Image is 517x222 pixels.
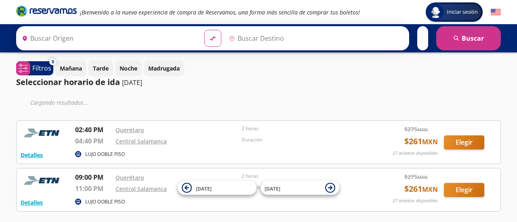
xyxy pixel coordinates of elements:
p: LUJO DOBLE PISO [85,151,125,158]
button: Elegir [444,135,484,149]
p: 2 horas [242,125,364,132]
button: English [491,7,501,17]
small: MXN [417,127,428,133]
button: Mañana [55,60,86,76]
a: Central Salamanca [116,137,167,145]
p: Filtros [32,63,51,73]
p: Noche [120,64,137,73]
p: LUJO DOBLE PISO [85,198,125,205]
input: Buscar Destino [226,28,405,48]
button: Elegir [444,183,484,197]
span: Iniciar sesión [443,8,481,16]
span: $ 261 [404,183,438,195]
img: RESERVAMOS [21,172,65,189]
span: $ 275 [404,172,428,181]
span: [DATE] [196,185,212,192]
button: Tarde [88,60,113,76]
a: Querétaro [116,174,144,181]
small: MXN [422,137,438,146]
span: 0 [52,58,54,65]
p: Seleccionar horario de ida [16,76,120,88]
p: Madrugada [148,64,180,73]
small: MXN [417,174,428,180]
a: Querétaro [116,126,144,134]
button: [DATE] [261,181,339,195]
button: [DATE] [178,181,256,195]
span: [DATE] [265,185,280,192]
p: 11:00 PM [75,184,111,193]
img: RESERVAMOS [21,125,65,141]
button: Madrugada [144,60,184,76]
a: Central Salamanca [116,185,167,193]
p: [DATE] [122,78,142,87]
a: Brand Logo [16,5,77,19]
p: 27 asientos disponibles [393,197,438,204]
p: 09:00 PM [75,172,111,182]
button: Detalles [21,151,43,159]
span: $ 275 [404,125,428,133]
p: 04:40 PM [75,136,111,146]
button: Noche [115,60,142,76]
p: 02:40 PM [75,125,111,135]
span: $ 261 [404,135,438,147]
p: Tarde [93,64,109,73]
em: ¡Bienvenido a la nueva experiencia de compra de Reservamos, una forma más sencilla de comprar tus... [80,8,360,16]
i: Brand Logo [16,5,77,17]
em: Cargando resultados ... [30,99,88,106]
button: Buscar [436,26,501,50]
p: 27 asientos disponibles [393,150,438,157]
small: MXN [422,185,438,194]
p: 2 horas [242,172,364,180]
p: Mañana [60,64,82,73]
button: Detalles [21,198,43,207]
p: Duración [242,136,364,143]
button: 0Filtros [16,61,53,75]
input: Buscar Origen [19,28,198,48]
